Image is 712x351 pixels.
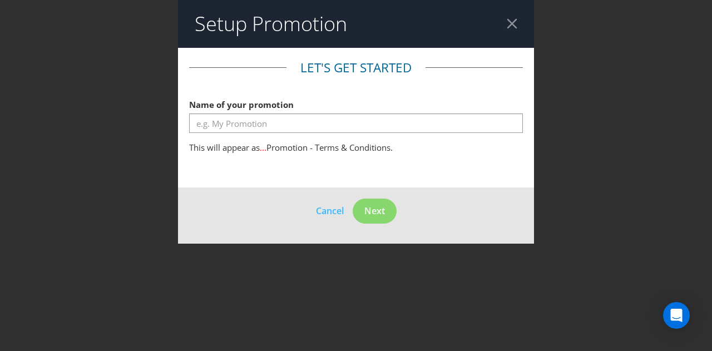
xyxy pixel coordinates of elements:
[260,142,266,153] span: ...
[364,205,385,217] span: Next
[315,204,344,218] button: Cancel
[195,13,347,35] h2: Setup Promotion
[266,142,393,153] span: Promotion - Terms & Conditions.
[353,199,397,224] button: Next
[663,302,690,329] div: Open Intercom Messenger
[189,113,523,133] input: e.g. My Promotion
[189,99,294,110] span: Name of your promotion
[189,142,260,153] span: This will appear as
[286,59,426,77] legend: Let's get started
[316,205,344,217] span: Cancel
